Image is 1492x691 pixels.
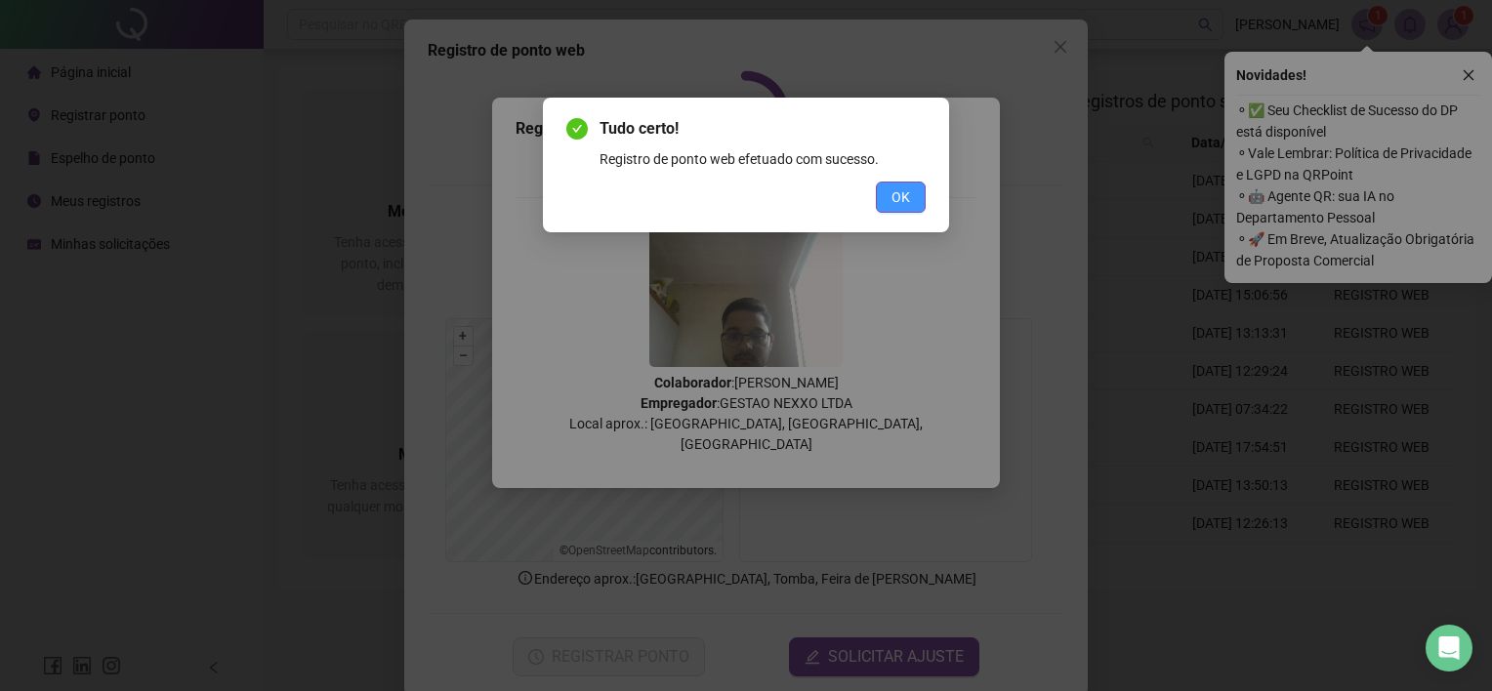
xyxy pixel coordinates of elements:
[600,117,926,141] span: Tudo certo!
[891,186,910,208] span: OK
[566,118,588,140] span: check-circle
[1426,625,1472,671] div: Open Intercom Messenger
[876,182,926,213] button: OK
[600,148,926,170] div: Registro de ponto web efetuado com sucesso.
